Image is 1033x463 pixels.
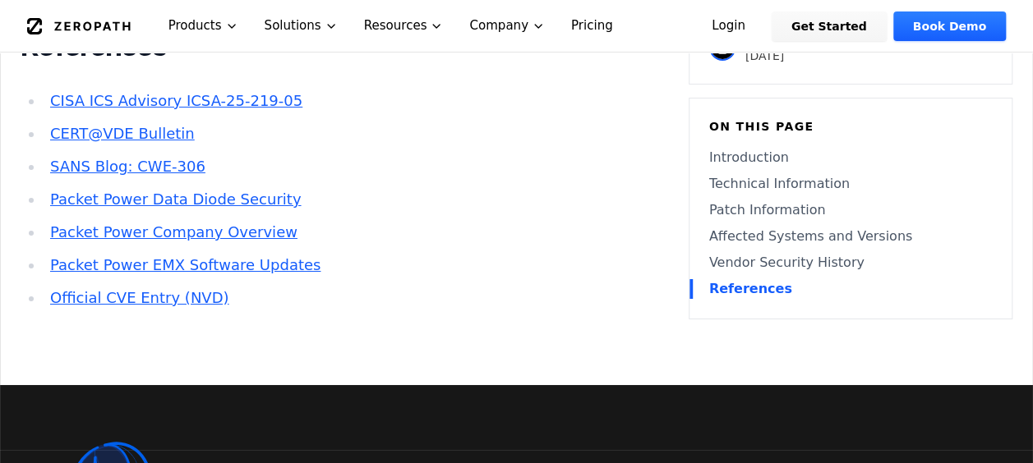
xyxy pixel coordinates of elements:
[709,279,992,299] a: References
[745,48,875,64] p: [DATE]
[893,11,1006,41] a: Book Demo
[709,148,992,167] a: Introduction
[50,92,302,109] a: CISA ICS Advisory ICSA-25-219-05
[692,11,765,41] a: Login
[50,158,205,175] a: SANS Blog: CWE-306
[709,118,992,135] h6: On this page
[50,289,229,306] a: Official CVE Entry (NVD)
[709,227,992,246] a: Affected Systems and Versions
[709,174,992,194] a: Technical Information
[50,190,301,208] a: Packet Power Data Diode Security
[50,125,195,142] a: CERT@VDE Bulletin
[50,256,321,273] a: Packet Power EMX Software Updates
[772,11,887,41] a: Get Started
[709,200,992,220] a: Patch Information
[50,223,297,241] a: Packet Power Company Overview
[21,30,632,63] h2: References
[709,253,992,273] a: Vendor Security History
